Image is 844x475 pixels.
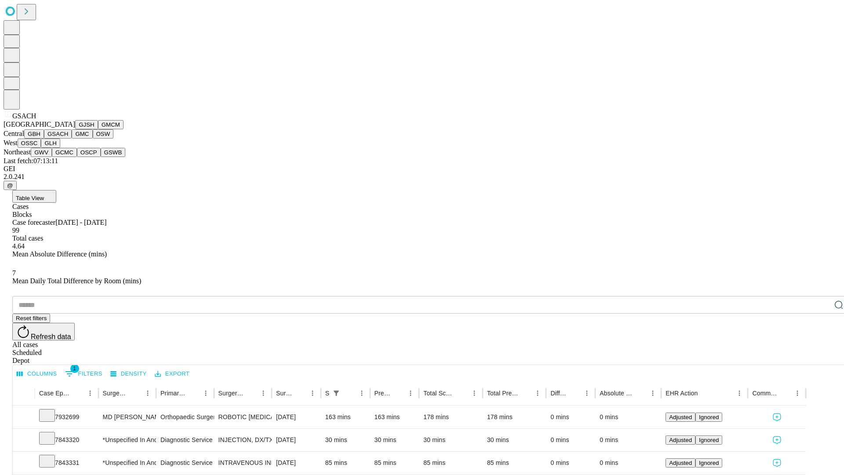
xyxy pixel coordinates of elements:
div: Diagnostic Service [160,452,209,474]
div: 178 mins [423,406,478,428]
button: Sort [187,387,200,399]
div: 163 mins [375,406,415,428]
button: GMC [72,129,92,139]
span: @ [7,182,13,189]
div: 85 mins [423,452,478,474]
div: [DATE] [276,406,316,428]
button: GCMC [52,148,77,157]
div: Orthopaedic Surgery [160,406,209,428]
div: Scheduled In Room Duration [325,390,329,397]
div: 0 mins [550,429,591,451]
button: Show filters [330,387,342,399]
div: GEI [4,165,840,173]
div: *Unspecified In And Out Surgery Gmc [103,429,152,451]
div: 7843331 [39,452,94,474]
button: Expand [17,456,30,471]
div: 30 mins [487,429,542,451]
div: 178 mins [487,406,542,428]
div: 85 mins [375,452,415,474]
div: 85 mins [487,452,542,474]
button: Menu [733,387,746,399]
button: Menu [647,387,659,399]
div: Surgery Name [218,390,244,397]
button: Sort [72,387,84,399]
span: 4.64 [12,242,25,250]
button: GJSH [75,120,98,129]
div: *Unspecified In And Out Surgery Gmc [103,452,152,474]
button: Menu [200,387,212,399]
div: Primary Service [160,390,186,397]
button: OSCP [77,148,101,157]
button: Sort [245,387,257,399]
button: Sort [392,387,404,399]
span: [GEOGRAPHIC_DATA] [4,121,75,128]
div: INJECTION, DX/TX/PROPHYLAXIS, IM OR SUBQ [218,429,267,451]
button: Adjusted [666,435,695,445]
span: 7 [12,269,16,277]
span: Total cases [12,234,43,242]
button: @ [4,181,17,190]
button: Sort [519,387,531,399]
button: Show filters [63,367,105,381]
div: Comments [752,390,778,397]
button: Select columns [15,367,59,381]
div: Surgery Date [276,390,293,397]
button: Menu [791,387,804,399]
button: Ignored [695,458,722,468]
div: 0 mins [600,406,657,428]
button: Menu [356,387,368,399]
span: Adjusted [669,437,692,443]
button: Menu [142,387,154,399]
button: Export [153,367,192,381]
button: GLH [41,139,60,148]
button: GSACH [44,129,72,139]
div: Total Scheduled Duration [423,390,455,397]
span: [DATE] - [DATE] [55,219,106,226]
div: 7932699 [39,406,94,428]
div: EHR Action [666,390,698,397]
div: 163 mins [325,406,366,428]
span: Ignored [699,460,719,466]
div: ROBOTIC [MEDICAL_DATA] KNEE TOTAL [218,406,267,428]
span: Adjusted [669,414,692,420]
button: Ignored [695,413,722,422]
span: Last fetch: 07:13:11 [4,157,58,164]
button: Menu [257,387,269,399]
span: Mean Absolute Difference (mins) [12,250,107,258]
button: Sort [779,387,791,399]
button: GSWB [101,148,126,157]
button: Expand [17,433,30,448]
div: 30 mins [375,429,415,451]
div: Total Predicted Duration [487,390,519,397]
div: 0 mins [550,406,591,428]
button: Sort [129,387,142,399]
div: 30 mins [325,429,366,451]
div: 1 active filter [330,387,342,399]
button: Sort [698,387,711,399]
div: 85 mins [325,452,366,474]
button: Sort [294,387,306,399]
span: Case forecaster [12,219,55,226]
button: Sort [568,387,581,399]
button: GMCM [98,120,124,129]
div: 7843320 [39,429,94,451]
button: OSSC [18,139,41,148]
div: INTRAVENOUS INFUSION, FOR THERAPY, PROPHYLAXIS, OR DIAGNOSIS; INITIAL, UP TO 1 HOUR [218,452,267,474]
div: Difference [550,390,568,397]
span: Central [4,130,24,137]
div: [DATE] [276,429,316,451]
span: Northeast [4,148,31,156]
div: 0 mins [600,429,657,451]
button: GBH [24,129,44,139]
button: Menu [404,387,417,399]
button: Menu [468,387,480,399]
div: Surgeon Name [103,390,128,397]
span: 1 [70,364,79,373]
button: Menu [531,387,544,399]
span: Refresh data [31,333,71,340]
button: Sort [634,387,647,399]
div: Case Epic Id [39,390,71,397]
div: Predicted In Room Duration [375,390,392,397]
div: Absolute Difference [600,390,633,397]
div: MD [PERSON_NAME] [PERSON_NAME] Md [103,406,152,428]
